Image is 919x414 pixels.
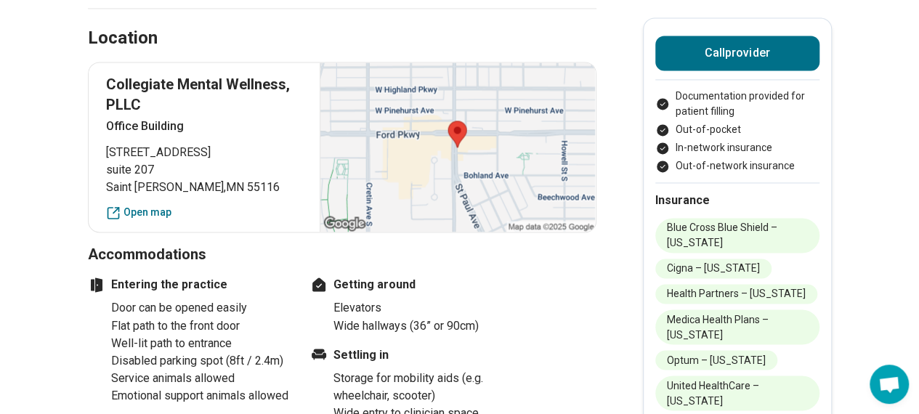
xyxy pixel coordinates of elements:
[655,259,772,278] li: Cigna – [US_STATE]
[88,244,596,264] h3: Accommodations
[111,334,291,352] li: Well-lit path to entrance
[333,369,514,404] li: Storage for mobility aids (e.g. wheelchair, scooter)
[88,26,158,51] h2: Location
[655,376,819,410] li: United HealthCare – [US_STATE]
[310,276,514,293] h4: Getting around
[655,140,819,155] li: In-network insurance
[106,144,303,161] span: [STREET_ADDRESS]
[111,299,291,317] li: Door can be opened easily
[655,284,817,304] li: Health Partners – [US_STATE]
[111,386,291,404] li: Emotional support animals allowed
[310,346,514,363] h4: Settling in
[655,89,819,119] li: Documentation provided for patient filling
[106,179,303,196] span: Saint [PERSON_NAME] , MN 55116
[106,161,303,179] span: suite 207
[106,205,303,220] a: Open map
[655,218,819,253] li: Blue Cross Blue Shield – [US_STATE]
[111,352,291,369] li: Disabled parking spot (8ft / 2.4m)
[655,158,819,174] li: Out-of-network insurance
[111,317,291,334] li: Flat path to the front door
[655,309,819,344] li: Medica Health Plans – [US_STATE]
[106,74,303,115] p: Collegiate Mental Wellness, PLLC
[655,350,777,370] li: Optum – [US_STATE]
[655,122,819,137] li: Out-of-pocket
[106,118,303,135] p: Office Building
[655,89,819,174] ul: Payment options
[333,299,514,317] li: Elevators
[655,36,819,70] button: Callprovider
[111,369,291,386] li: Service animals allowed
[333,317,514,334] li: Wide hallways (36” or 90cm)
[655,192,819,209] h2: Insurance
[870,365,909,404] div: Open chat
[88,276,291,293] h4: Entering the practice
